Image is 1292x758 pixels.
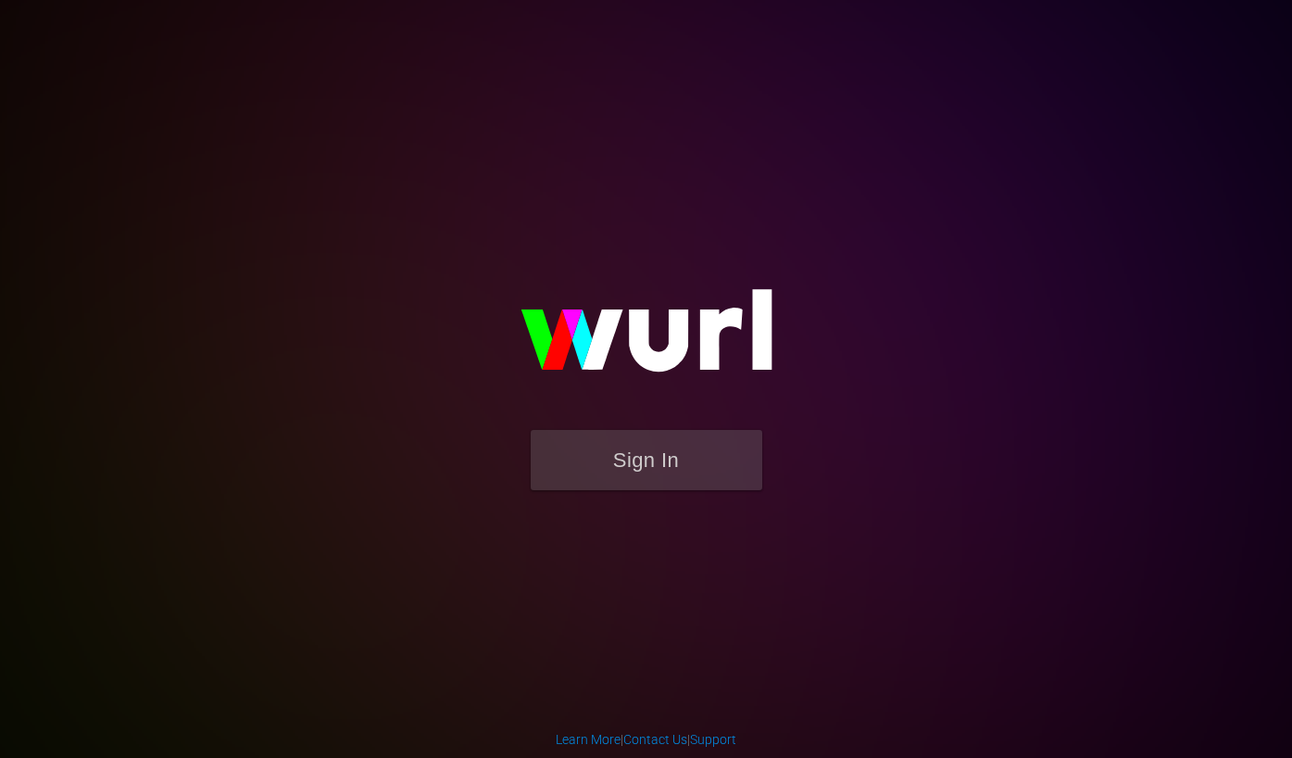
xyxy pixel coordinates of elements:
[623,732,687,747] a: Contact Us
[690,732,736,747] a: Support
[556,732,621,747] a: Learn More
[461,249,832,429] img: wurl-logo-on-black-223613ac3d8ba8fe6dc639794a292ebdb59501304c7dfd60c99c58986ef67473.svg
[531,430,762,490] button: Sign In
[556,730,736,749] div: | |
